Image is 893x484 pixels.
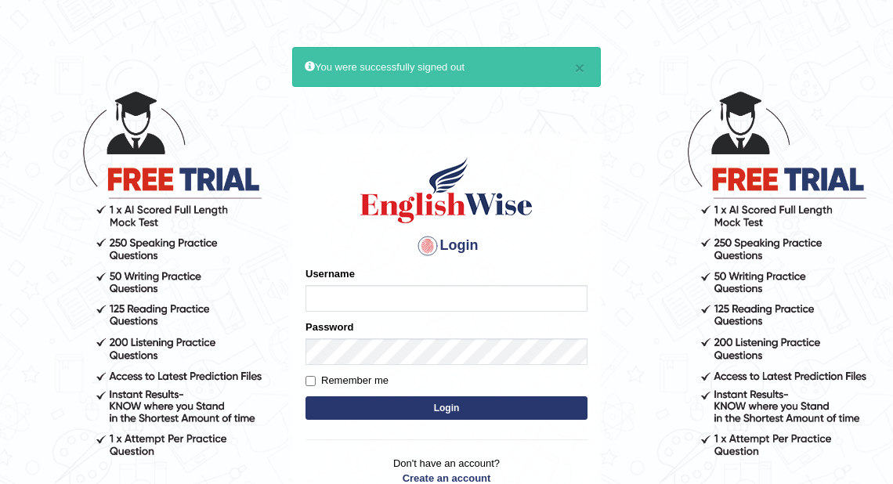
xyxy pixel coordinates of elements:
h4: Login [305,233,587,258]
label: Password [305,320,353,334]
label: Remember me [305,373,389,388]
input: Remember me [305,376,316,386]
img: Logo of English Wise sign in for intelligent practice with AI [357,155,536,226]
div: You were successfully signed out [292,47,601,87]
button: Login [305,396,587,420]
button: × [575,60,584,76]
label: Username [305,266,355,281]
